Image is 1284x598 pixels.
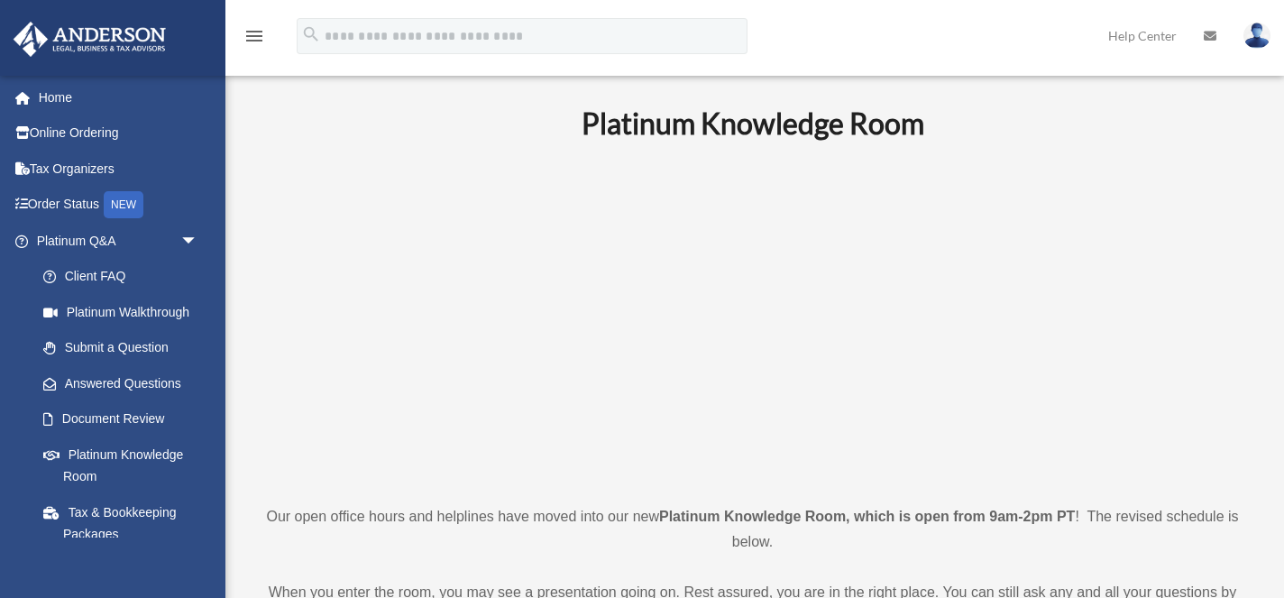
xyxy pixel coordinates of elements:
a: Order StatusNEW [13,187,225,224]
strong: Platinum Knowledge Room, which is open from 9am-2pm PT [659,509,1075,524]
a: Home [13,79,225,115]
span: arrow_drop_down [180,223,216,260]
a: menu [243,32,265,47]
iframe: 231110_Toby_KnowledgeRoom [482,166,1023,471]
i: menu [243,25,265,47]
a: Platinum Q&Aarrow_drop_down [13,223,225,259]
a: Platinum Knowledge Room [25,437,216,494]
a: Submit a Question [25,330,225,366]
b: Platinum Knowledge Room [582,106,924,141]
a: Document Review [25,401,225,437]
a: Tax Organizers [13,151,225,187]
img: Anderson Advisors Platinum Portal [8,22,171,57]
img: User Pic [1243,23,1270,49]
a: Answered Questions [25,365,225,401]
a: Platinum Walkthrough [25,294,225,330]
a: Tax & Bookkeeping Packages [25,494,225,552]
a: Client FAQ [25,259,225,295]
i: search [301,24,321,44]
div: NEW [104,191,143,218]
a: Online Ordering [13,115,225,152]
p: Our open office hours and helplines have moved into our new ! The revised schedule is below. [257,504,1248,555]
